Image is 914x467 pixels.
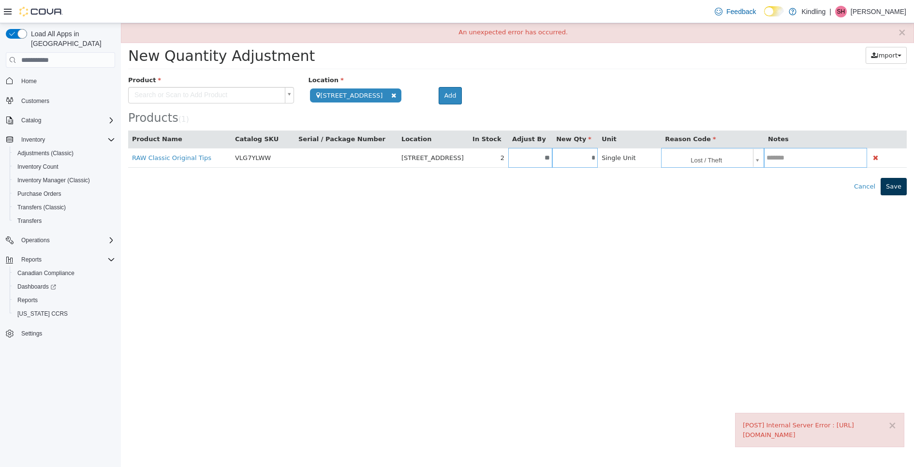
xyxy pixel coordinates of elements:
[801,6,826,17] p: Kindling
[7,53,40,60] span: Product
[21,330,42,337] span: Settings
[17,74,115,87] span: Home
[14,175,94,186] a: Inventory Manager (Classic)
[10,214,119,228] button: Transfers
[2,253,119,266] button: Reports
[14,267,78,279] a: Canadian Compliance
[7,88,58,102] span: Products
[543,126,641,144] a: Lost / Theft
[745,24,786,41] button: Import
[835,6,847,17] div: Steph Heinke
[2,233,119,247] button: Operations
[17,234,54,246] button: Operations
[17,254,45,265] button: Reports
[728,155,760,172] button: Cancel
[21,256,42,263] span: Reports
[280,111,312,121] button: Location
[14,175,115,186] span: Inventory Manager (Classic)
[7,24,194,41] span: New Quantity Adjustment
[17,75,41,87] a: Home
[837,6,845,17] span: SH
[435,112,471,119] span: New Qty
[17,234,115,246] span: Operations
[17,115,115,126] span: Catalog
[544,112,595,119] span: Reason Code
[17,95,53,107] a: Customers
[19,7,63,16] img: Cova
[17,134,115,146] span: Inventory
[21,117,41,124] span: Catalog
[14,161,62,173] a: Inventory Count
[14,188,65,200] a: Purchase Orders
[318,64,340,81] button: Add
[2,73,119,88] button: Home
[622,397,776,416] div: [POST] Internal Server Error : [URL][DOMAIN_NAME]
[17,176,90,184] span: Inventory Manager (Classic)
[14,161,115,173] span: Inventory Count
[543,126,628,145] span: Lost / Theft
[6,70,115,365] nav: Complex example
[17,190,61,198] span: Purchase Orders
[17,163,59,171] span: Inventory Count
[17,95,115,107] span: Customers
[10,160,119,174] button: Inventory Count
[647,111,669,121] button: Notes
[10,293,119,307] button: Reports
[17,327,115,339] span: Settings
[280,131,343,138] span: [STREET_ADDRESS]
[14,188,115,200] span: Purchase Orders
[10,174,119,187] button: Inventory Manager (Classic)
[481,131,515,138] span: Single Unit
[17,269,74,277] span: Canadian Compliance
[21,236,50,244] span: Operations
[764,6,784,16] input: Dark Mode
[756,29,777,36] span: Import
[21,136,45,144] span: Inventory
[21,77,37,85] span: Home
[14,215,115,227] span: Transfers
[14,281,60,292] a: Dashboards
[851,6,906,17] p: [PERSON_NAME]
[10,146,119,160] button: Adjustments (Classic)
[14,202,115,213] span: Transfers (Classic)
[14,308,115,320] span: Washington CCRS
[11,111,63,121] button: Product Name
[17,217,42,225] span: Transfers
[14,294,115,306] span: Reports
[17,115,45,126] button: Catalog
[829,6,831,17] p: |
[10,201,119,214] button: Transfers (Classic)
[17,149,74,157] span: Adjustments (Classic)
[7,64,173,80] a: Search or Scan to Add Product
[10,187,119,201] button: Purchase Orders
[10,266,119,280] button: Canadian Compliance
[760,155,786,172] button: Save
[2,114,119,127] button: Catalog
[711,2,760,21] a: Feedback
[14,215,45,227] a: Transfers
[10,307,119,321] button: [US_STATE] CCRS
[17,283,56,291] span: Dashboards
[114,111,160,121] button: Catalog SKU
[767,397,776,408] button: ×
[10,280,119,293] a: Dashboards
[17,204,66,211] span: Transfers (Classic)
[21,97,49,105] span: Customers
[188,53,223,60] span: Location
[14,267,115,279] span: Canadian Compliance
[2,326,119,340] button: Settings
[777,4,785,15] button: ×
[2,94,119,108] button: Customers
[481,111,497,121] button: Unit
[2,133,119,146] button: Inventory
[14,308,72,320] a: [US_STATE] CCRS
[17,328,46,339] a: Settings
[750,129,759,140] button: Delete Product
[14,147,115,159] span: Adjustments (Classic)
[726,7,756,16] span: Feedback
[58,92,68,101] small: ( )
[391,111,427,121] button: Adjust By
[14,147,77,159] a: Adjustments (Classic)
[60,92,65,101] span: 1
